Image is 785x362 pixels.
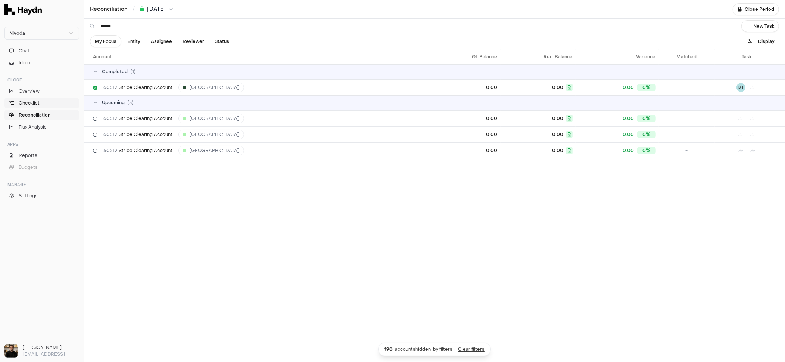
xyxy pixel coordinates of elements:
button: My Focus [90,35,121,47]
span: Stripe Clearing Account [103,132,172,137]
span: Reviewer [183,38,204,44]
span: Settings [19,192,38,199]
span: / [131,5,136,13]
span: Checklist [19,100,40,106]
div: 0% [637,147,656,154]
p: [EMAIL_ADDRESS] [22,351,79,358]
a: Reconciliation [90,6,127,13]
div: Close [4,74,79,86]
a: Reports [4,150,79,161]
span: - [686,132,688,137]
span: 0.00 [552,132,563,137]
div: Apps [4,138,79,150]
a: Reconciliation [4,110,79,120]
button: Reviewer [178,35,209,47]
img: Haydn Logo [4,4,42,15]
span: Chat [19,47,29,54]
img: Ole Heine [4,344,18,358]
span: 0.00 [552,115,563,121]
a: Settings [4,191,79,201]
td: 0.00 [433,79,501,95]
td: 0.00 [433,110,501,126]
button: Clear filters [458,346,485,353]
div: 0% [637,115,656,122]
button: Close Period [733,3,779,15]
span: 60512 [103,115,117,121]
span: - [686,115,688,121]
span: Nivoda [9,30,25,36]
span: Flux Analysis [19,124,47,130]
span: · [455,346,456,353]
button: Status [210,35,234,47]
th: Matched [659,49,715,64]
button: New Task [741,20,779,32]
span: Inbox [19,59,31,66]
a: Checklist [4,98,79,108]
button: [GEOGRAPHIC_DATA] [178,83,244,92]
td: 0.00 [433,142,501,158]
span: Reports [19,152,37,159]
span: [DATE] [147,6,166,13]
span: Upcoming [102,100,125,106]
span: 0.00 [552,148,563,154]
button: Budgets [4,162,79,173]
button: [GEOGRAPHIC_DATA] [178,146,244,155]
div: 0% [637,84,656,91]
a: Flux Analysis [4,122,79,132]
span: ( 3 ) [128,100,133,106]
button: Nivoda [4,27,79,40]
span: 0.00 [623,115,634,121]
button: BH [736,83,745,92]
span: Entity [127,38,140,44]
span: Stripe Clearing Account [103,148,172,154]
button: Display [743,35,779,47]
button: [DATE] [140,6,173,13]
span: Reconciliation [19,112,50,118]
div: Manage [4,179,79,191]
th: Task [715,49,785,64]
div: 0% [637,131,656,138]
span: - [686,84,688,90]
span: Budgets [19,164,38,171]
th: GL Balance [433,49,501,64]
a: Overview [4,86,79,96]
button: Chat [4,46,79,56]
span: Status [215,38,229,44]
th: Account [84,49,433,64]
span: 60512 [103,148,117,154]
span: 190 [384,346,393,353]
span: - [686,148,688,154]
span: 0.00 [552,84,563,90]
button: Inbox [4,58,79,68]
span: accounts hidden [395,346,431,353]
th: Variance [576,49,659,64]
span: 0.00 [623,84,634,90]
span: Completed [102,69,128,75]
button: Assignee [146,35,177,47]
span: 0.00 [623,148,634,154]
h3: [PERSON_NAME] [22,344,79,351]
span: Stripe Clearing Account [103,115,172,121]
span: by filters [433,346,452,353]
button: [GEOGRAPHIC_DATA] [178,114,244,123]
th: Rec. Balance [501,49,576,64]
span: 60512 [103,84,117,90]
span: 0.00 [623,132,634,137]
button: [GEOGRAPHIC_DATA] [178,130,244,139]
span: Stripe Clearing Account [103,84,172,90]
span: Assignee [151,38,172,44]
span: Overview [19,88,40,95]
span: 60512 [103,132,117,137]
span: ( 1 ) [131,69,135,75]
button: Entity [123,35,145,47]
td: 0.00 [433,126,501,142]
nav: breadcrumb [84,6,179,13]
